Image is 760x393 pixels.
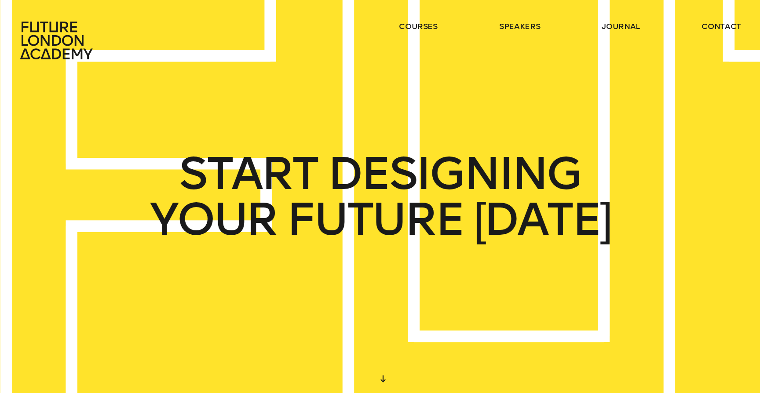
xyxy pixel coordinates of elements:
a: courses [399,21,438,32]
span: FUTURE [287,196,464,242]
span: [DATE] [474,196,611,242]
span: DESIGNING [328,151,581,196]
a: speakers [499,21,540,32]
a: contact [702,21,741,32]
span: START [179,151,318,196]
span: YOUR [150,196,277,242]
a: journal [602,21,640,32]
